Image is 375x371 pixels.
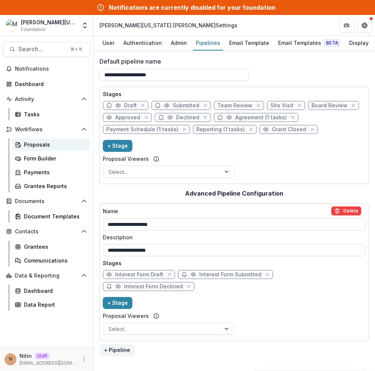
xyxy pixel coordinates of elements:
button: close [202,114,209,121]
button: Open Contacts [3,226,90,237]
a: User [99,36,117,50]
button: Get Help [357,18,372,33]
span: Search... [18,46,66,53]
div: Dashboard [24,287,84,295]
button: close [350,102,357,109]
div: Form Builder [24,154,84,162]
div: Grantees [24,243,84,251]
button: close [166,271,173,278]
span: Contacts [15,229,78,235]
a: Admin [168,36,190,50]
button: Open entity switcher [80,18,90,33]
span: Team Review [217,102,252,109]
div: Tasks [24,110,84,118]
button: Search... [3,42,90,57]
div: User [99,37,117,48]
p: Staff [35,353,49,359]
div: Dashboard [15,80,84,88]
div: Proposals [24,141,84,148]
div: Email Template [226,37,272,48]
span: Grant Closed [272,126,306,133]
a: Pipelines [193,36,223,50]
p: Name [103,207,118,215]
p: Stages [103,90,366,98]
div: Email Templates [275,37,343,48]
a: Display [346,36,372,50]
span: Notifications [15,66,87,72]
button: + Pipeline [99,344,135,356]
button: + Stage [103,140,132,152]
span: Documents [15,198,78,205]
span: Approved [115,114,140,121]
div: Grantee Reports [24,182,84,190]
a: Payments [12,166,90,178]
span: Reporting (1 tasks) [196,126,245,133]
h2: Advanced Pipeline Configuration [185,190,283,197]
a: Form Builder [12,152,90,165]
button: close [289,114,296,121]
div: Pipelines [193,37,223,48]
button: close [296,102,303,109]
button: close [202,102,209,109]
button: close [181,126,188,133]
div: Communications [24,257,84,264]
span: Interest Form Draft [115,272,163,278]
div: Authentication [120,37,165,48]
span: Submitted [173,102,199,109]
a: Proposals [12,138,90,151]
div: [PERSON_NAME][US_STATE] [PERSON_NAME] Settings [99,21,237,29]
button: Open Data & Reporting [3,270,90,282]
a: Dashboard [12,285,90,297]
a: Email Templates Beta [275,36,343,50]
button: close [255,102,262,109]
button: Open Documents [3,195,90,207]
button: More [80,355,89,364]
p: Stages [103,259,366,267]
span: Draft [124,102,137,109]
a: Data Report [12,298,90,311]
button: delete [331,206,361,215]
div: Notifications are currently disabled for your foundation [109,3,276,12]
p: [EMAIL_ADDRESS][DOMAIN_NAME] [19,360,77,367]
button: Open Activity [3,93,90,105]
button: Notifications [3,63,90,75]
img: Mimi Washington Starrett [6,19,18,31]
a: Document Templates [12,210,90,223]
button: Partners [339,18,354,33]
button: close [264,271,271,278]
div: Document Templates [24,212,84,220]
div: Data Report [24,301,84,309]
span: Payment Schedule (1 tasks) [106,126,178,133]
a: Authentication [120,36,165,50]
a: Dashboard [3,78,90,90]
span: Activity [15,96,78,102]
label: Description [103,233,361,241]
button: close [142,114,150,121]
span: Declined [176,114,199,121]
span: Foundation [21,26,46,33]
span: Agreement (1 tasks) [235,114,287,121]
button: close [185,283,193,290]
div: [PERSON_NAME][US_STATE] [PERSON_NAME] [21,18,77,26]
span: Interest Form Declined [124,283,183,290]
div: ⌘ + K [69,45,84,53]
button: close [139,102,147,109]
span: Site Visit [270,102,293,109]
nav: breadcrumb [96,20,240,31]
a: Grantees [12,240,90,253]
div: Payments [24,168,84,176]
a: Grantee Reports [12,180,90,192]
button: close [308,126,316,133]
span: Data & Reporting [15,273,78,279]
p: Nitin [19,352,32,360]
a: Communications [12,254,90,267]
span: Interest Form Submitted [199,272,261,278]
div: Display [346,37,372,48]
label: Default pipeline name [99,57,365,66]
a: Email Template [226,36,272,50]
button: Open Workflows [3,123,90,135]
a: Tasks [12,108,90,120]
button: close [247,126,255,133]
label: Proposal Viewers [103,155,149,163]
span: Beta [324,39,340,47]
